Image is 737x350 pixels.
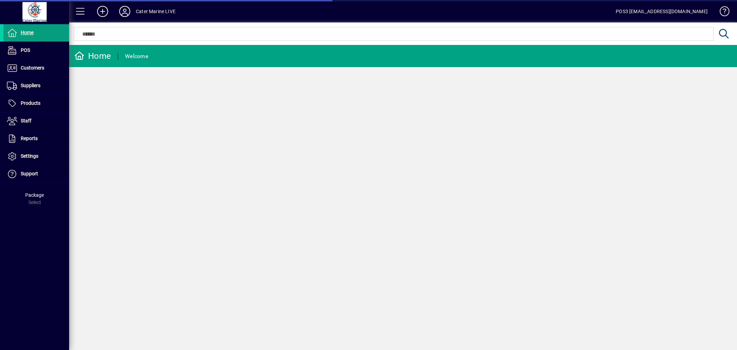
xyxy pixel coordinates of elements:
[21,153,38,159] span: Settings
[21,30,34,35] span: Home
[74,50,111,62] div: Home
[114,5,136,18] button: Profile
[21,136,38,141] span: Reports
[616,6,708,17] div: POS3 [EMAIL_ADDRESS][DOMAIN_NAME]
[715,1,728,24] a: Knowledge Base
[125,51,148,62] div: Welcome
[25,192,44,198] span: Package
[3,165,69,183] a: Support
[21,83,40,88] span: Suppliers
[92,5,114,18] button: Add
[3,95,69,112] a: Products
[3,59,69,77] a: Customers
[3,42,69,59] a: POS
[21,47,30,53] span: POS
[21,171,38,176] span: Support
[21,100,40,106] span: Products
[3,130,69,147] a: Reports
[136,6,176,17] div: Cater Marine LIVE
[3,112,69,130] a: Staff
[3,77,69,94] a: Suppliers
[21,65,44,71] span: Customers
[3,148,69,165] a: Settings
[21,118,31,123] span: Staff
